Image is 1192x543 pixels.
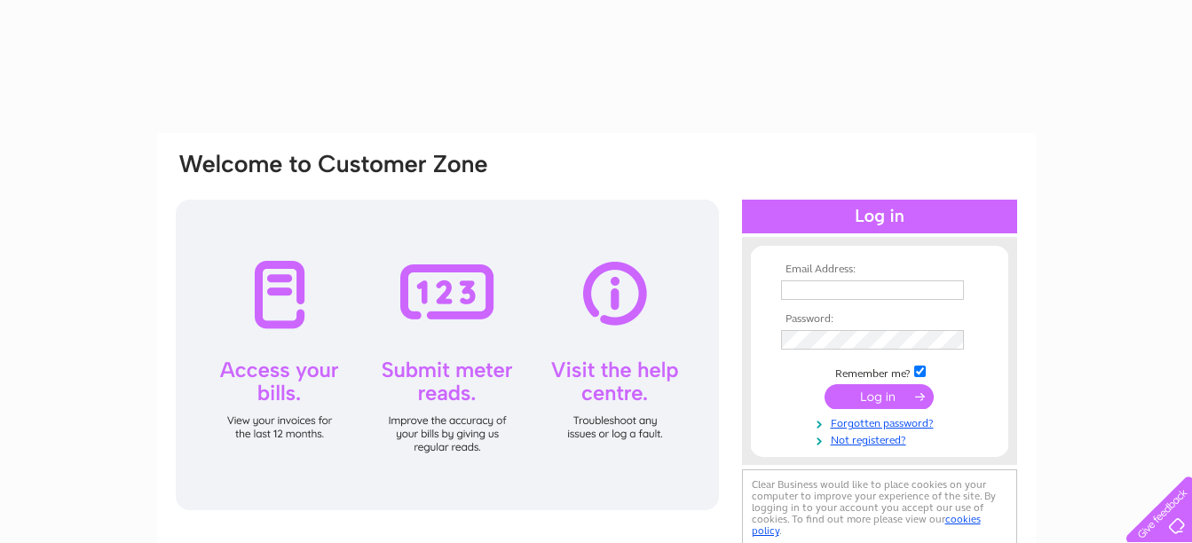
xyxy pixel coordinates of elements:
[777,363,983,381] td: Remember me?
[752,513,981,537] a: cookies policy
[777,313,983,326] th: Password:
[825,384,934,409] input: Submit
[781,413,983,430] a: Forgotten password?
[777,264,983,276] th: Email Address:
[781,430,983,447] a: Not registered?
